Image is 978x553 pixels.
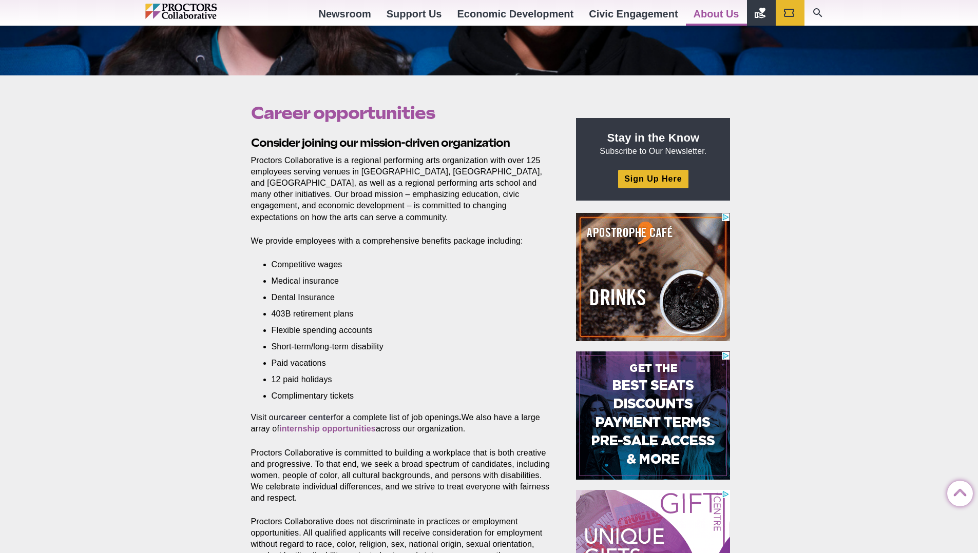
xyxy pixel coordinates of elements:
[272,308,538,320] li: 403B retirement plans
[251,136,510,149] strong: Consider joining our mission-driven organization
[272,341,538,352] li: Short-term/long-term disability
[272,275,538,287] li: Medical insurance
[618,170,688,188] a: Sign Up Here
[279,424,376,433] a: internship opportunities
[576,213,730,341] iframe: Advertisement
[459,413,462,422] strong: .
[272,292,538,303] li: Dental Insurance
[281,413,334,422] a: career center
[607,131,700,144] strong: Stay in the Know
[588,130,718,157] p: Subscribe to Our Newsletter.
[947,481,968,502] a: Back to Top
[251,235,553,247] p: We provide employees with a comprehensive benefits package including:
[576,351,730,480] iframe: Advertisement
[251,412,553,434] p: Visit our for a complete list of job openings We also have a large array of across our organization.
[272,325,538,336] li: Flexible spending accounts
[272,374,538,385] li: 12 paid holidays
[251,103,553,123] h1: Career opportunities
[251,155,553,223] p: Proctors Collaborative is a regional performing arts organization with over 125 employees serving...
[251,447,553,504] p: Proctors Collaborative is committed to building a workplace that is both creative and progressive...
[272,259,538,270] li: Competitive wages
[272,358,538,369] li: Paid vacations
[272,390,538,402] li: Complimentary tickets
[145,4,261,19] img: Proctors logo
